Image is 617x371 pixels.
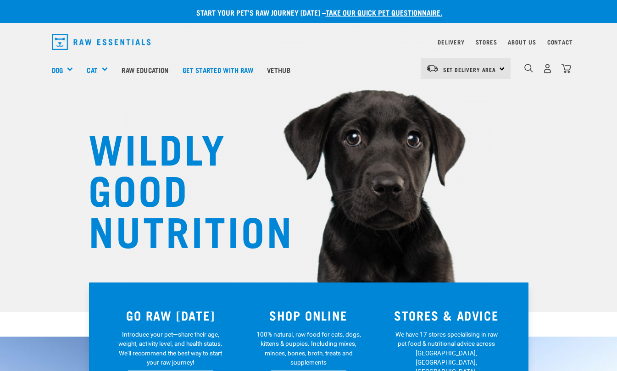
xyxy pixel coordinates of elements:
p: Introduce your pet—share their age, weight, activity level, and health status. We'll recommend th... [117,330,224,367]
nav: dropdown navigation [44,30,573,54]
a: Delivery [438,40,464,44]
img: home-icon@2x.png [561,64,571,73]
a: Vethub [260,51,297,88]
img: home-icon-1@2x.png [524,64,533,72]
img: van-moving.png [426,64,439,72]
a: take our quick pet questionnaire. [326,10,442,14]
h3: SHOP ONLINE [245,308,372,322]
a: Contact [547,40,573,44]
img: user.png [543,64,552,73]
img: Raw Essentials Logo [52,34,151,50]
p: 100% natural, raw food for cats, dogs, kittens & puppies. Including mixes, minces, bones, broth, ... [255,330,362,367]
a: Stores [476,40,497,44]
a: Cat [87,65,97,75]
a: Dog [52,65,63,75]
a: About Us [508,40,536,44]
h3: STORES & ADVICE [383,308,510,322]
a: Get started with Raw [176,51,260,88]
h3: GO RAW [DATE] [107,308,234,322]
a: Raw Education [115,51,175,88]
h1: WILDLY GOOD NUTRITION [89,126,272,250]
span: Set Delivery Area [443,68,496,71]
